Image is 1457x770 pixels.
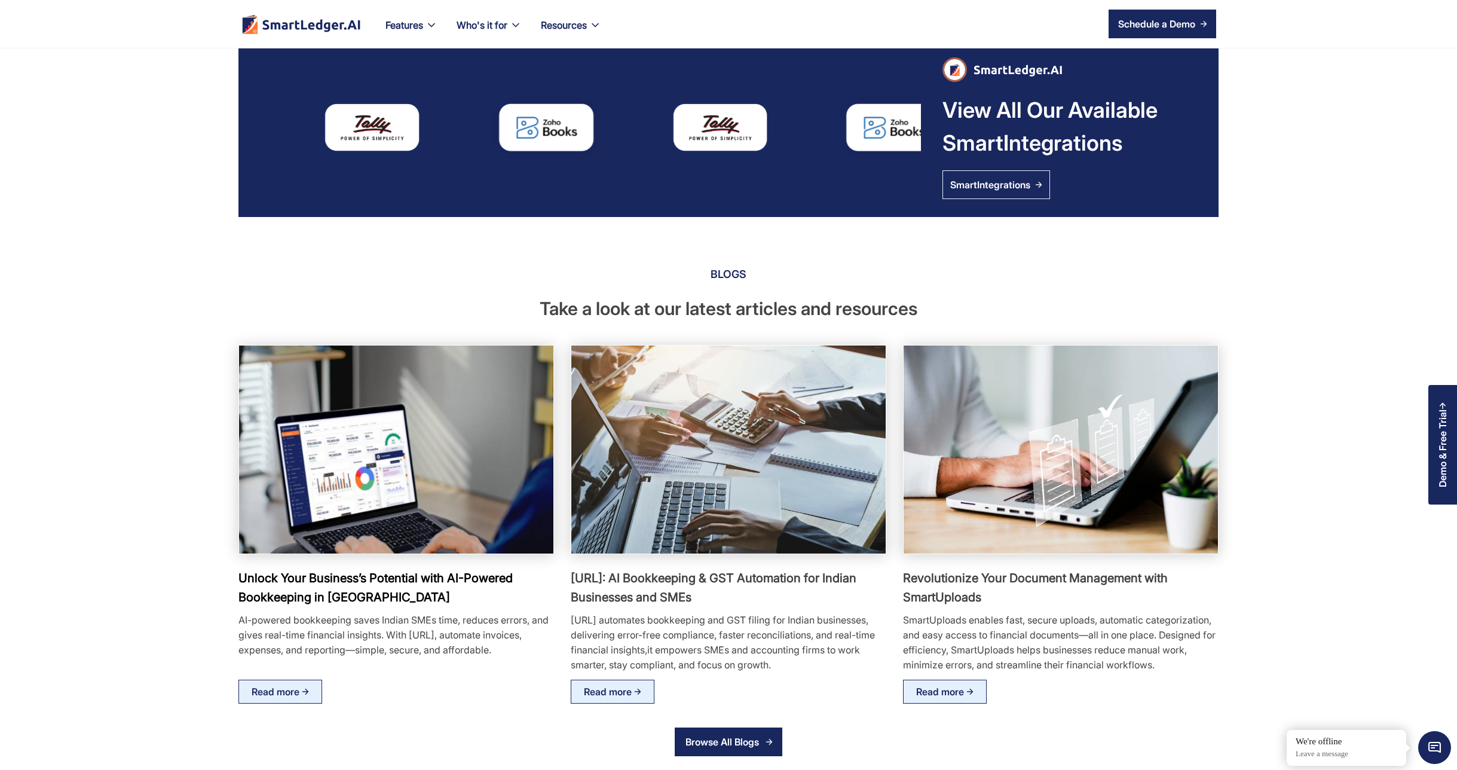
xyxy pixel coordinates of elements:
[224,335,570,564] img: Unlock Your Business’s Potential with AI-Powered Bookkeeping in India
[531,17,611,48] div: Resources
[675,728,782,756] a: Browse All Blogs
[966,688,974,695] img: arrow right
[1200,20,1207,27] img: arrow right icon
[1296,736,1397,748] div: We're offline
[238,296,1219,321] h2: Take a look at our latest articles and resources
[903,569,1219,607] h3: Revolutionize Your Document Management with SmartUploads
[457,17,507,33] div: Who's it for
[903,613,1219,673] div: SmartUploads enables fast, secure uploads, automatic categorization, and easy access to financial...
[252,682,299,701] div: Read more
[317,97,427,160] img: Tally
[541,17,587,33] div: Resources
[584,682,632,701] div: Read more
[903,345,1219,704] a: Revolutionize Your Document Management with SmartUploadsRevolutionize Your Document Management wi...
[685,734,766,750] div: Browse All Blogs
[447,17,531,48] div: Who's it for
[238,265,1219,284] div: BLOGS
[634,688,641,695] img: arrow right
[385,17,423,33] div: Features
[1109,10,1216,38] a: Schedule a Demo
[571,569,886,607] h3: [URL]: AI Bookkeeping & GST Automation for Indian Businesses and SMEs
[571,345,886,704] a: SmartLedger.AI: AI Bookkeeping & GST Automation for Indian Businesses and SMEs[URL]: AI Bookkeepi...
[942,170,1050,199] a: SmartIntegrations
[1296,749,1397,759] p: Leave a message
[238,345,554,704] a: Unlock Your Business’s Potential with AI-Powered Bookkeeping in IndiaUnlock Your Business’s Poten...
[1118,17,1195,31] div: Schedule a Demo
[942,51,1063,88] img: logo
[571,346,886,554] img: SmartLedger.AI: AI Bookkeeping & GST Automation for Indian Businesses and SMEs
[1418,731,1451,764] span: Chat Widget
[1035,181,1042,188] img: arrow right icon
[376,17,447,48] div: Features
[302,688,309,695] img: arrow right
[904,346,1218,554] img: Revolutionize Your Document Management with SmartUploads
[238,569,554,607] h3: Unlock Your Business’s Potential with AI-Powered Bookkeeping in [GEOGRAPHIC_DATA]
[942,88,1192,166] h3: View All Our Available SmartIntegrations
[665,97,775,160] img: Tally
[571,613,886,673] div: [URL] automates bookkeeping and GST filing for Indian businesses, delivering error-free complianc...
[241,14,362,34] a: home
[950,178,1030,192] div: SmartIntegrations
[1437,410,1448,487] div: Demo & Free Trial
[916,682,964,701] div: Read more
[238,613,554,658] div: AI-powered bookkeeping saves Indian SMEs time, reduces errors, and gives real-time financial insi...
[241,14,362,34] img: footer logo
[766,738,773,745] img: arrow right icon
